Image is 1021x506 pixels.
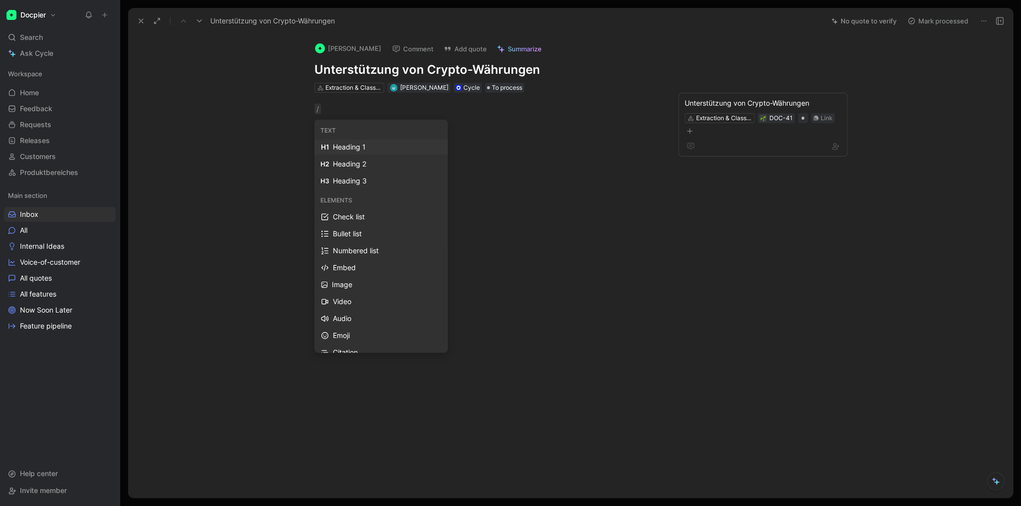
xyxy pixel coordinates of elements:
a: Customers [4,149,116,164]
span: [PERSON_NAME] [400,84,448,91]
a: Now Soon Later [4,303,116,318]
span: Workspace [8,69,42,79]
span: Summarize [508,44,542,53]
button: Summarize [492,42,546,56]
a: Releases [4,133,116,148]
span: To process [492,83,522,93]
button: 🌱 [759,115,766,122]
div: Citation [333,346,441,358]
span: All quotes [20,273,52,283]
a: Feedback [4,101,116,116]
div: To process [485,83,524,93]
span: Invite member [20,486,67,495]
div: Check list [333,211,441,223]
h3: elements [320,195,442,205]
span: Home [20,88,39,98]
div: Main section [4,188,116,203]
span: Voice-of-customer [20,257,80,267]
span: Releases [20,136,50,146]
div: Embed [333,262,441,274]
span: Unterstützung von Crypto-Währungen [210,15,335,27]
h1: Unterstützung von Crypto-Währungen [314,62,659,78]
div: Extraction & Classification Engine [696,113,751,123]
span: Internal Ideas [20,241,64,251]
span: All [20,225,27,235]
div: Main sectionInboxAllInternal IdeasVoice-of-customerAll quotesAll featuresNow Soon LaterFeature pi... [4,188,116,334]
div: Video [333,296,441,308]
div: Extraction & Classification Engine [325,83,381,93]
img: Docpier [6,10,16,20]
div: Search [4,30,116,45]
h1: Docpier [20,10,46,19]
span: / [314,104,321,114]
button: DocpierDocpier [4,8,59,22]
div: Workspace [4,66,116,81]
span: Feature pipeline [20,321,72,331]
a: Inbox [4,207,116,222]
div: Invite member [4,483,116,498]
div: DOC-41 [769,113,793,123]
a: All quotes [4,271,116,286]
h3: text [320,126,442,136]
button: Add quote [439,42,491,56]
button: logo[PERSON_NAME] [310,41,386,56]
span: Ask Cycle [20,47,53,59]
img: avatar [391,85,396,91]
a: Requests [4,117,116,132]
img: 🌱 [760,116,766,122]
div: Audio [333,313,441,325]
div: Emoji [333,330,441,341]
span: Main section [8,190,47,200]
a: Produktbereiches [4,165,116,180]
div: Numbered list [333,245,441,257]
img: logo [315,43,325,53]
span: Produktbereiches [20,168,78,177]
span: Requests [20,120,51,130]
span: Customers [20,152,56,162]
div: Heading 2 [333,158,441,170]
div: Heading 1 [333,141,441,153]
span: Inbox [20,209,38,219]
span: Now Soon Later [20,305,72,315]
div: Bullet list [333,228,441,240]
div: Cycle [463,83,480,93]
a: All [4,223,116,238]
button: Comment [388,42,438,56]
a: Ask Cycle [4,46,116,61]
div: Help center [4,466,116,481]
button: Mark processed [903,14,973,28]
span: Feedback [20,104,52,114]
a: Home [4,85,116,100]
a: Voice-of-customer [4,255,116,270]
div: Heading 3 [333,175,441,187]
a: Internal Ideas [4,239,116,254]
div: Link [821,113,833,123]
span: Search [20,31,43,43]
div: Unterstützung von Crypto-Währungen [685,97,841,109]
a: All features [4,287,116,302]
button: No quote to verify [827,14,901,28]
span: All features [20,289,56,299]
span: Help center [20,469,58,478]
div: Image [332,279,441,291]
a: Feature pipeline [4,319,116,334]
